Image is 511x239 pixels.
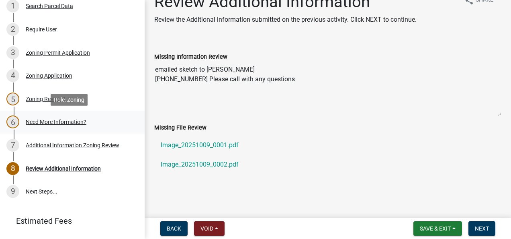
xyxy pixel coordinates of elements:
div: 2 [6,23,19,36]
div: 4 [6,69,19,82]
span: Back [167,225,181,232]
button: Save & Exit [413,221,462,236]
button: Next [468,221,495,236]
div: 7 [6,139,19,152]
button: Back [160,221,188,236]
label: Missing File Review [154,125,206,131]
div: 8 [6,162,19,175]
textarea: emailed sketch to [PERSON_NAME] [PHONE_NUMBER] Please call with any questions [154,62,501,116]
div: Need More Information? [26,119,86,125]
div: Additional Information Zoning Review [26,142,119,148]
div: Role: Zoning [51,94,88,105]
button: Void [194,221,225,236]
div: 9 [6,185,19,198]
a: Estimated Fees [6,213,132,229]
div: Require User [26,27,57,32]
div: 5 [6,93,19,105]
div: 6 [6,115,19,128]
p: Review the Additional information submitted on the previous activity. Click NEXT to continue. [154,15,417,25]
div: Zoning Permit Application [26,50,90,56]
span: Save & Exit [420,225,451,232]
div: Zoning Review 1 [26,96,66,102]
span: Void [200,225,213,232]
span: Next [475,225,489,232]
div: Review Additional Information [26,166,101,171]
label: Missing Information Review [154,54,227,60]
a: Image_20251009_0001.pdf [154,136,501,155]
div: Search Parcel Data [26,3,73,9]
a: Image_20251009_0002.pdf [154,155,501,174]
div: Zoning Application [26,73,72,78]
div: 3 [6,46,19,59]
